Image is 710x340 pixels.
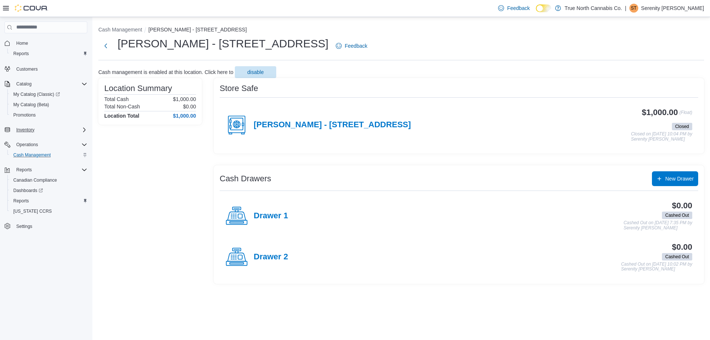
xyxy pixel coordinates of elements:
[16,40,28,46] span: Home
[13,125,87,134] span: Inventory
[662,212,692,219] span: Cashed Out
[13,152,51,158] span: Cash Management
[254,252,288,262] h4: Drawer 2
[16,223,32,229] span: Settings
[13,64,87,73] span: Customers
[1,125,90,135] button: Inventory
[672,201,692,210] h3: $0.00
[10,100,52,109] a: My Catalog (Beta)
[220,174,271,183] h3: Cash Drawers
[10,49,87,58] span: Reports
[1,139,90,150] button: Operations
[220,84,258,93] h3: Store Safe
[7,110,90,120] button: Promotions
[16,142,38,148] span: Operations
[98,27,142,33] button: Cash Management
[629,4,638,13] div: Serenity Thomspon
[662,253,692,260] span: Cashed Out
[623,221,692,230] p: Cashed Out on [DATE] 7:35 PM by Serenity [PERSON_NAME]
[254,211,288,221] h4: Drawer 1
[13,165,87,174] span: Reports
[1,165,90,175] button: Reports
[183,104,196,110] p: $0.00
[665,253,689,260] span: Cashed Out
[10,176,60,185] a: Canadian Compliance
[665,175,694,182] span: New Drawer
[173,113,196,119] h4: $1,000.00
[7,196,90,206] button: Reports
[13,80,87,88] span: Catalog
[10,176,87,185] span: Canadian Compliance
[13,208,52,214] span: [US_STATE] CCRS
[16,81,31,87] span: Catalog
[333,38,370,53] a: Feedback
[247,68,264,76] span: disable
[631,132,692,142] p: Closed on [DATE] 10:04 PM by Serenity [PERSON_NAME]
[672,243,692,252] h3: $0.00
[1,79,90,89] button: Catalog
[7,48,90,59] button: Reports
[10,49,32,58] a: Reports
[10,196,32,205] a: Reports
[7,100,90,110] button: My Catalog (Beta)
[10,151,54,159] a: Cash Management
[1,63,90,74] button: Customers
[13,102,49,108] span: My Catalog (Beta)
[665,212,689,219] span: Cashed Out
[13,222,87,231] span: Settings
[495,1,532,16] a: Feedback
[13,38,87,48] span: Home
[10,100,87,109] span: My Catalog (Beta)
[235,66,276,78] button: disable
[1,38,90,48] button: Home
[1,221,90,232] button: Settings
[15,4,48,12] img: Cova
[13,165,35,174] button: Reports
[642,108,678,117] h3: $1,000.00
[16,127,34,133] span: Inventory
[13,140,41,149] button: Operations
[104,96,129,102] h6: Total Cash
[7,89,90,100] a: My Catalog (Classic)
[13,140,87,149] span: Operations
[652,171,698,186] button: New Drawer
[10,186,87,195] span: Dashboards
[565,4,622,13] p: True North Cannabis Co.
[10,207,55,216] a: [US_STATE] CCRS
[104,104,140,110] h6: Total Non-Cash
[13,80,34,88] button: Catalog
[679,108,692,121] p: (Float)
[98,69,233,75] p: Cash management is enabled at this location. Click here to
[13,39,31,48] a: Home
[641,4,704,13] p: Serenity [PERSON_NAME]
[10,196,87,205] span: Reports
[7,206,90,216] button: [US_STATE] CCRS
[13,65,41,74] a: Customers
[16,66,38,72] span: Customers
[672,123,692,130] span: Closed
[675,123,689,130] span: Closed
[10,90,63,99] a: My Catalog (Classic)
[10,151,87,159] span: Cash Management
[13,188,43,193] span: Dashboards
[173,96,196,102] p: $1,000.00
[104,113,139,119] h4: Location Total
[118,36,328,51] h1: [PERSON_NAME] - [STREET_ADDRESS]
[104,84,172,93] h3: Location Summary
[10,111,39,119] a: Promotions
[631,4,636,13] span: ST
[10,207,87,216] span: Washington CCRS
[536,4,551,12] input: Dark Mode
[625,4,626,13] p: |
[13,91,60,97] span: My Catalog (Classic)
[148,27,247,33] button: [PERSON_NAME] - [STREET_ADDRESS]
[16,167,32,173] span: Reports
[13,112,36,118] span: Promotions
[13,198,29,204] span: Reports
[13,125,37,134] button: Inventory
[621,262,692,272] p: Cashed Out on [DATE] 10:02 PM by Serenity [PERSON_NAME]
[254,120,411,130] h4: [PERSON_NAME] - [STREET_ADDRESS]
[4,35,87,251] nav: Complex example
[10,186,46,195] a: Dashboards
